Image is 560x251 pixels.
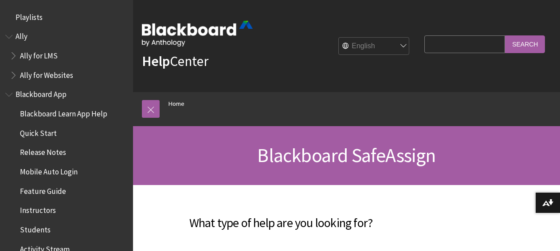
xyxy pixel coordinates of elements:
[20,48,58,60] span: Ally for LMS
[16,87,67,99] span: Blackboard App
[20,184,66,196] span: Feature Guide
[20,203,56,215] span: Instructors
[20,106,107,118] span: Blackboard Learn App Help
[505,35,545,53] input: Search
[16,10,43,22] span: Playlists
[20,164,78,176] span: Mobile Auto Login
[5,29,128,83] nav: Book outline for Anthology Ally Help
[20,68,73,80] span: Ally for Websites
[20,222,51,234] span: Students
[257,143,435,167] span: Blackboard SafeAssign
[142,52,208,70] a: HelpCenter
[20,126,57,138] span: Quick Start
[142,203,420,232] h2: What type of help are you looking for?
[20,145,66,157] span: Release Notes
[339,37,410,55] select: Site Language Selector
[16,29,27,41] span: Ally
[142,21,253,46] img: Blackboard by Anthology
[142,52,170,70] strong: Help
[5,10,128,25] nav: Book outline for Playlists
[168,98,184,109] a: Home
